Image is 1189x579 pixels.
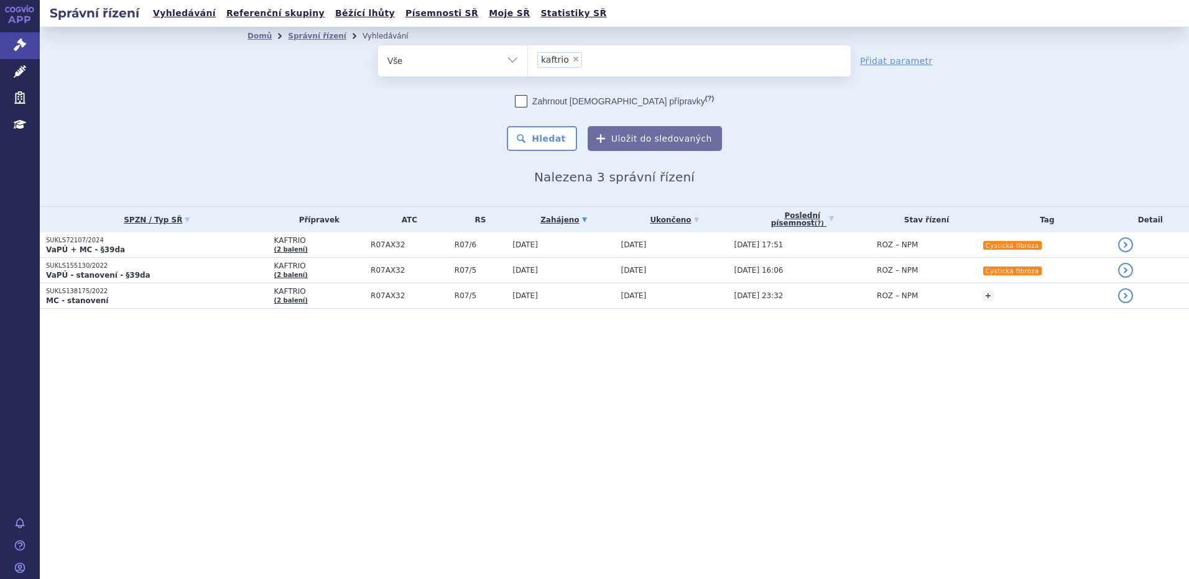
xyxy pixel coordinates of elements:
[1118,237,1133,252] a: detail
[983,290,994,301] a: +
[621,266,647,275] span: [DATE]
[274,236,364,245] span: KAFTRIO
[331,5,399,22] a: Běžící lhůty
[734,291,784,300] span: [DATE] 23:32
[512,211,614,229] a: Zahájeno
[512,240,538,249] span: [DATE]
[149,5,220,22] a: Vyhledávání
[534,170,695,185] span: Nalezena 3 správní řízení
[274,262,364,270] span: KAFTRIO
[572,55,580,63] span: ×
[588,126,722,151] button: Uložit do sledovaných
[371,291,448,300] span: R07AX32
[371,240,448,249] span: R07AX32
[976,207,1112,232] th: Tag
[455,240,506,249] span: R07/6
[983,241,1042,250] i: Cystická fibróza
[40,4,149,22] h2: Správní řízení
[815,220,824,227] abbr: (?)
[877,291,918,300] span: ROZ – NPM
[1112,207,1189,232] th: Detail
[871,207,976,232] th: Stav řízení
[507,126,577,151] button: Hledat
[402,5,482,22] a: Písemnosti SŘ
[621,291,647,300] span: [DATE]
[455,266,506,275] span: R07/5
[46,236,268,245] p: SUKLS72107/2024
[586,52,593,67] input: kaftrio
[274,271,308,278] a: (2 balení)
[455,291,506,300] span: R07/5
[371,266,448,275] span: R07AX32
[364,207,448,232] th: ATC
[537,5,610,22] a: Statistiky SŘ
[860,55,933,67] a: Přidat parametr
[248,32,272,40] a: Domů
[621,211,728,229] a: Ukončeno
[46,271,150,280] strong: VaPÚ - stanovení - §39da
[734,240,784,249] span: [DATE] 17:51
[877,266,918,275] span: ROZ – NPM
[274,287,364,296] span: KAFTRIO
[621,240,647,249] span: [DATE]
[46,296,108,305] strong: MC - stanovení
[512,266,538,275] span: [DATE]
[515,95,714,107] label: Zahrnout [DEMOGRAPHIC_DATA] přípravky
[274,246,308,253] a: (2 balení)
[46,211,268,229] a: SPZN / Typ SŘ
[705,94,714,103] abbr: (?)
[448,207,506,232] th: RS
[46,245,125,254] strong: VaPÚ + MC - §39da
[1118,263,1133,278] a: detail
[274,297,308,304] a: (2 balení)
[1118,288,1133,303] a: detail
[288,32,346,40] a: Správní řízení
[512,291,538,300] span: [DATE]
[223,5,328,22] a: Referenční skupiny
[983,267,1042,275] i: Cystická fibróza
[877,240,918,249] span: ROZ – NPM
[46,287,268,296] p: SUKLS138175/2022
[363,27,425,45] li: Vyhledávání
[268,207,364,232] th: Přípravek
[734,207,871,232] a: Poslednípísemnost(?)
[46,262,268,270] p: SUKLS155130/2022
[541,55,569,64] span: kaftrio
[734,266,784,275] span: [DATE] 16:06
[485,5,534,22] a: Moje SŘ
